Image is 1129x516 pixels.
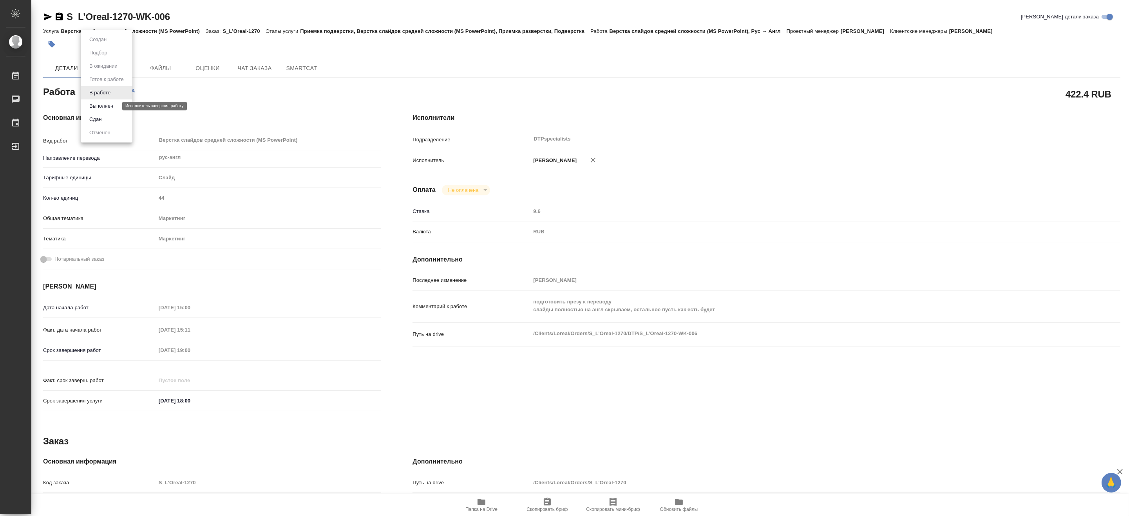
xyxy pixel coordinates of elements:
[87,88,113,97] button: В работе
[87,35,109,44] button: Создан
[87,128,113,137] button: Отменен
[87,49,110,57] button: Подбор
[87,75,126,84] button: Готов к работе
[87,102,116,110] button: Выполнен
[87,115,104,124] button: Сдан
[87,62,120,70] button: В ожидании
